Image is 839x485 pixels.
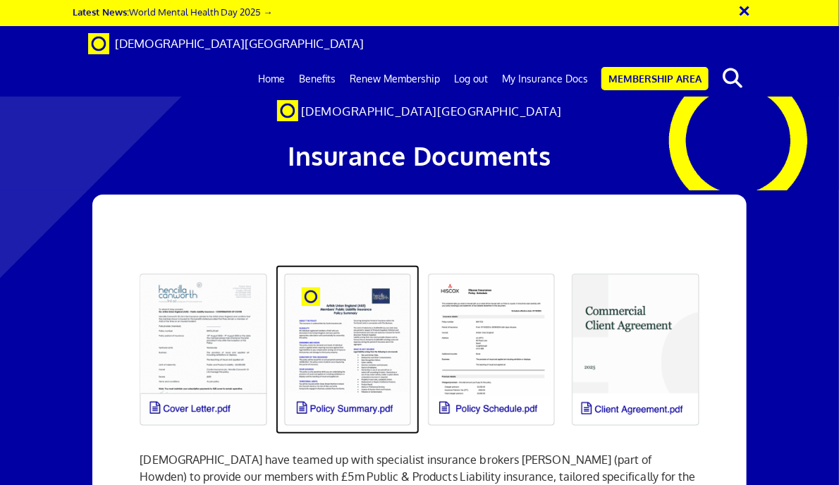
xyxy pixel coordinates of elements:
[288,140,551,171] span: Insurance Documents
[601,67,709,90] a: Membership Area
[711,63,754,93] button: search
[73,6,273,18] a: Latest News:World Mental Health Day 2025 →
[292,61,343,97] a: Benefits
[251,61,292,97] a: Home
[495,61,595,97] a: My Insurance Docs
[78,26,374,61] a: Brand [DEMOGRAPHIC_DATA][GEOGRAPHIC_DATA]
[447,61,495,97] a: Log out
[73,6,130,18] strong: Latest News:
[115,36,364,51] span: [DEMOGRAPHIC_DATA][GEOGRAPHIC_DATA]
[343,61,447,97] a: Renew Membership
[301,104,563,118] span: [DEMOGRAPHIC_DATA][GEOGRAPHIC_DATA]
